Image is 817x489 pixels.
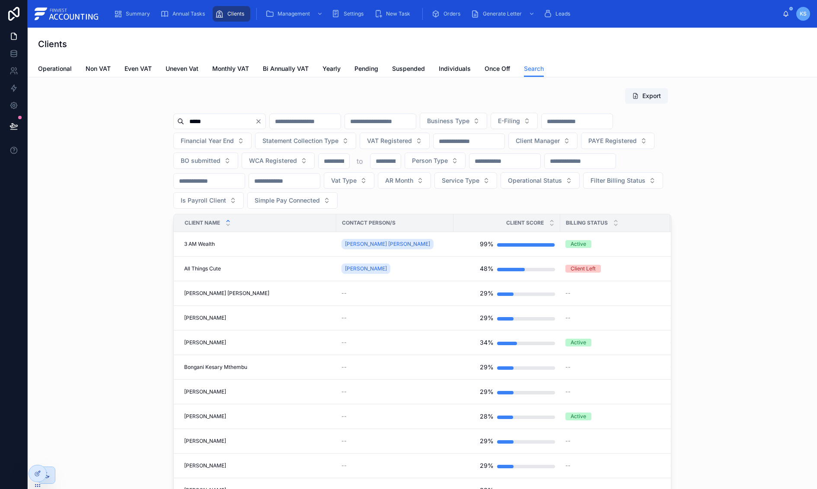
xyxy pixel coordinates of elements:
[255,118,265,125] button: Clear
[124,64,152,73] span: Even VAT
[670,413,676,420] span: --
[184,339,331,346] a: [PERSON_NAME]
[324,172,374,189] button: Select Button
[670,314,676,321] span: --
[378,172,431,189] button: Select Button
[670,413,724,420] a: --
[483,10,522,17] span: Generate Letter
[38,38,67,50] h1: Clients
[181,196,226,205] span: Is Payroll Client
[173,133,252,149] button: Select Button
[212,61,249,78] a: Monthly VAT
[263,61,309,78] a: Bi Annually VAT
[800,10,807,17] span: KS
[371,6,416,22] a: New Task
[459,432,555,450] a: 29%
[429,6,466,22] a: Orders
[329,6,370,22] a: Settings
[255,196,320,205] span: Simple Pay Connected
[670,438,724,445] a: --
[341,339,347,346] span: --
[184,462,331,469] a: [PERSON_NAME]
[385,176,413,185] span: AR Month
[344,10,364,17] span: Settings
[341,290,347,297] span: --
[516,137,560,145] span: Client Manager
[341,239,434,249] a: [PERSON_NAME] [PERSON_NAME]
[341,438,448,445] a: --
[485,64,510,73] span: Once Off
[181,156,220,165] span: BO submitted
[341,314,347,321] span: --
[670,290,676,297] span: --
[625,88,668,104] button: Export
[38,61,72,78] a: Operational
[184,413,331,420] a: [PERSON_NAME]
[442,176,479,185] span: Service Type
[571,339,586,346] div: Active
[498,117,520,125] span: E-Filing
[590,176,645,185] span: Filter Billing Status
[565,462,571,469] span: --
[405,152,466,169] button: Select Button
[565,290,571,297] span: --
[38,64,72,73] span: Operational
[278,10,310,17] span: Management
[468,6,539,22] a: Generate Letter
[158,6,211,22] a: Annual Tasks
[341,264,390,274] a: [PERSON_NAME]
[345,265,387,272] span: [PERSON_NAME]
[86,64,111,73] span: Non VAT
[341,388,347,395] span: --
[670,339,676,346] span: --
[581,133,654,149] button: Select Button
[255,133,356,149] button: Select Button
[184,314,331,321] a: [PERSON_NAME]
[345,241,430,248] span: [PERSON_NAME] [PERSON_NAME]
[184,438,331,445] a: [PERSON_NAME]
[341,438,347,445] span: --
[508,176,562,185] span: Operational Status
[213,6,250,22] a: Clients
[670,438,676,445] span: --
[412,156,448,165] span: Person Type
[172,10,205,17] span: Annual Tasks
[541,6,576,22] a: Leads
[341,262,448,276] a: [PERSON_NAME]
[247,192,338,209] button: Select Button
[524,61,544,77] a: Search
[571,265,596,273] div: Client Left
[262,137,338,145] span: Statement Collection Type
[670,462,724,469] a: --
[341,364,347,371] span: --
[670,339,724,346] a: --
[181,137,234,145] span: Financial Year End
[242,152,315,169] button: Select Button
[565,290,665,297] a: --
[35,7,100,21] img: App logo
[263,64,309,73] span: Bi Annually VAT
[354,61,378,78] a: Pending
[459,408,555,425] a: 28%
[227,10,244,17] span: Clients
[341,462,448,469] a: --
[184,388,331,395] a: [PERSON_NAME]
[185,219,220,226] span: Client Name
[173,192,244,209] button: Select Button
[459,235,555,253] a: 99%
[524,64,544,73] span: Search
[212,64,249,73] span: Monthly VAT
[263,6,327,22] a: Management
[184,290,269,297] span: [PERSON_NAME] [PERSON_NAME]
[126,10,150,17] span: Summary
[184,388,226,395] span: [PERSON_NAME]
[459,359,555,376] a: 29%
[565,339,665,346] a: Active
[565,364,665,371] a: --
[565,314,571,321] span: --
[392,61,425,78] a: Suspended
[341,314,448,321] a: --
[459,260,555,277] a: 48%
[555,10,570,17] span: Leads
[341,364,448,371] a: --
